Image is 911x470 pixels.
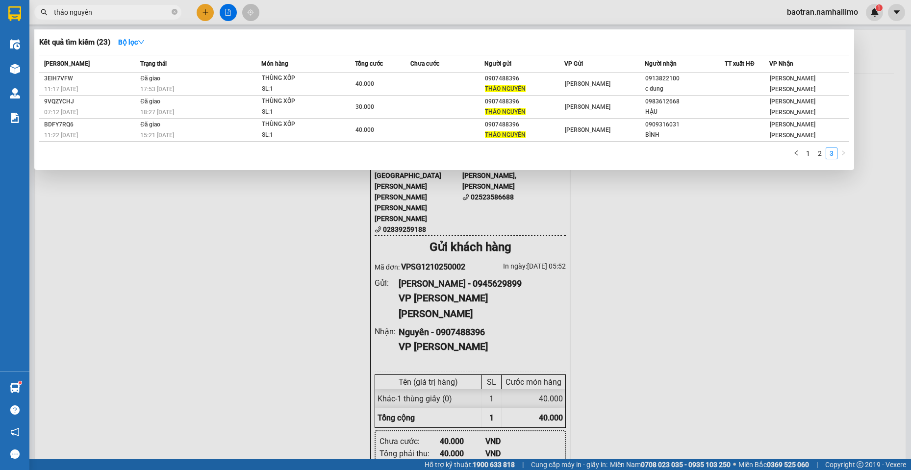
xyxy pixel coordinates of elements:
span: VP Gửi [564,60,583,67]
span: Người nhận [645,60,677,67]
div: c dung [645,84,724,94]
span: 30.000 [355,103,374,110]
input: Tìm tên, số ĐT hoặc mã đơn [54,7,170,18]
button: Bộ lọcdown [110,34,152,50]
span: notification [10,427,20,437]
li: 2 [814,148,826,159]
div: 0913822100 [645,74,724,84]
span: left [793,150,799,156]
span: Trạng thái [140,60,167,67]
span: right [840,150,846,156]
span: [PERSON_NAME] [PERSON_NAME] [770,98,815,116]
span: Tổng cước [355,60,383,67]
span: Chưa cước [410,60,439,67]
a: 3 [826,148,837,159]
span: 11:17 [DATE] [44,86,78,93]
span: Đã giao [140,75,160,82]
span: 40.000 [355,126,374,133]
span: search [41,9,48,16]
span: Người gửi [484,60,511,67]
img: solution-icon [10,113,20,123]
div: SL: 1 [262,107,335,118]
li: 3 [826,148,837,159]
span: [PERSON_NAME] [PERSON_NAME] [770,75,815,93]
span: 18:27 [DATE] [140,109,174,116]
div: 0907488396 [485,97,564,107]
span: THẢO NGUYÊN [485,108,526,115]
span: message [10,449,20,459]
div: THÙNG XỐP [262,73,335,84]
div: 0983612668 [645,97,724,107]
span: close-circle [172,8,177,17]
a: 2 [814,148,825,159]
span: [PERSON_NAME] [565,103,610,110]
div: 0907488396 [485,74,564,84]
span: [PERSON_NAME] [44,60,90,67]
div: BÌNH [645,130,724,140]
span: THẢO NGUYÊN [485,85,526,92]
span: Món hàng [261,60,288,67]
span: TT xuất HĐ [725,60,755,67]
div: 0907488396 [485,120,564,130]
div: 0909316031 [645,120,724,130]
h3: Kết quả tìm kiếm ( 23 ) [39,37,110,48]
span: close-circle [172,9,177,15]
div: THÙNG XỐP [262,96,335,107]
span: down [138,39,145,46]
span: THẢO NGUYÊN [485,131,526,138]
li: Previous Page [790,148,802,159]
span: 11:22 [DATE] [44,132,78,139]
img: warehouse-icon [10,64,20,74]
span: [PERSON_NAME] [PERSON_NAME] [770,121,815,139]
span: [PERSON_NAME] [565,80,610,87]
span: question-circle [10,405,20,415]
sup: 1 [19,381,22,384]
div: BDFY7RQ6 [44,120,137,130]
button: right [837,148,849,159]
div: HẬU [645,107,724,117]
span: 07:12 [DATE] [44,109,78,116]
img: warehouse-icon [10,383,20,393]
span: Đã giao [140,98,160,105]
div: THÙNG XỐP [262,119,335,130]
a: 1 [803,148,813,159]
strong: Bộ lọc [118,38,145,46]
img: warehouse-icon [10,39,20,49]
li: Next Page [837,148,849,159]
span: 15:21 [DATE] [140,132,174,139]
span: 17:53 [DATE] [140,86,174,93]
div: SL: 1 [262,130,335,141]
span: VP Nhận [769,60,793,67]
div: 9VQZYCHJ [44,97,137,107]
span: Đã giao [140,121,160,128]
button: left [790,148,802,159]
span: [PERSON_NAME] [565,126,610,133]
img: logo-vxr [8,6,21,21]
span: 40.000 [355,80,374,87]
div: SL: 1 [262,84,335,95]
img: warehouse-icon [10,88,20,99]
div: 3EIH7VFW [44,74,137,84]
